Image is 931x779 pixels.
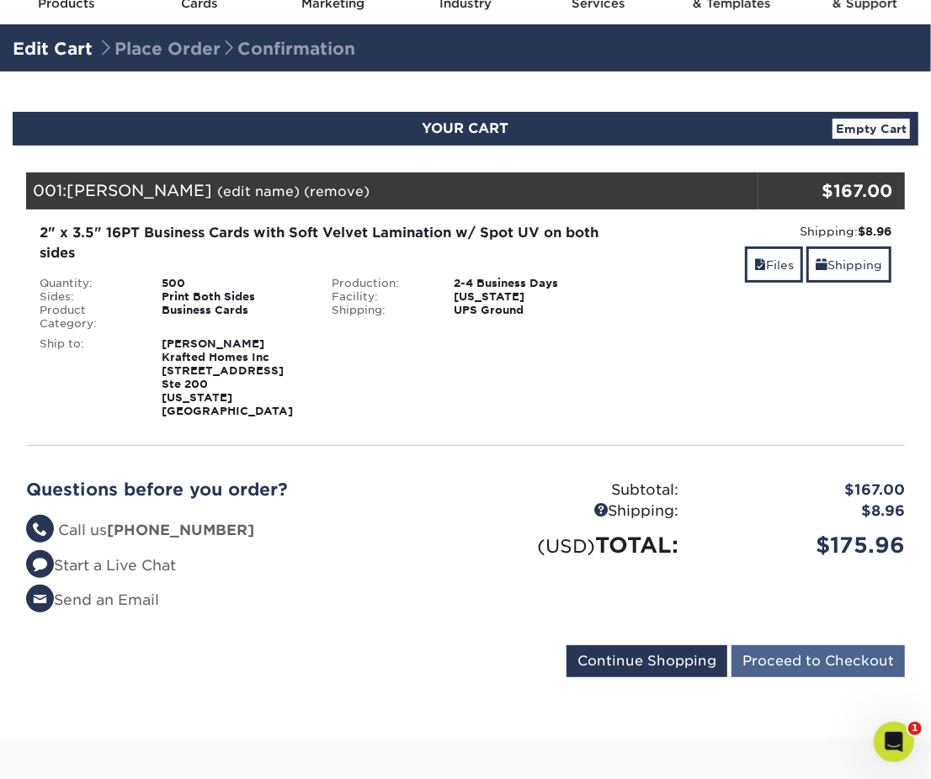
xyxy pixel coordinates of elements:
strong: $8.96 [858,225,891,238]
div: $175.96 [692,529,918,561]
a: (remove) [304,183,370,199]
span: 1 [908,722,922,735]
small: (USD) [538,535,596,557]
div: Product Category: [27,304,149,331]
a: Files [745,246,803,283]
input: Proceed to Checkout [731,645,905,677]
div: $167.00 [758,178,892,204]
div: UPS Ground [441,304,612,317]
div: Sides: [27,290,149,304]
div: $167.00 [692,480,918,501]
div: $8.96 [692,501,918,522]
div: Production: [319,277,441,290]
div: 2-4 Business Days [441,277,612,290]
iframe: Intercom live chat [874,722,914,762]
div: Ship to: [27,337,149,418]
div: Shipping: [465,501,692,522]
div: Business Cards [149,304,320,331]
div: Shipping: [625,223,891,240]
span: Place Order Confirmation [98,39,355,59]
div: 2" x 3.5" 16PT Business Cards with Soft Velvet Lamination w/ Spot UV on both sides [40,223,599,263]
div: Facility: [319,290,441,304]
span: files [754,258,766,272]
span: YOUR CART [423,120,509,136]
a: Empty Cart [833,119,910,139]
a: Send an Email [26,591,159,608]
div: Subtotal: [465,480,692,501]
li: Call us [26,520,453,542]
strong: [PERSON_NAME] Krafted Homes Inc [STREET_ADDRESS] Ste 200 [US_STATE][GEOGRAPHIC_DATA] [162,337,293,417]
strong: [PHONE_NUMBER] [107,522,254,538]
div: TOTAL: [465,529,692,561]
div: Shipping: [319,304,441,317]
div: 500 [149,277,320,290]
a: Start a Live Chat [26,557,176,574]
a: Shipping [806,246,891,283]
a: Edit Cart [13,39,93,59]
div: Print Both Sides [149,290,320,304]
div: [US_STATE] [441,290,612,304]
span: [PERSON_NAME] [66,181,212,199]
a: (edit name) [217,183,300,199]
span: shipping [816,258,827,272]
div: 001: [26,172,758,209]
h2: Questions before you order? [26,480,453,500]
input: Continue Shopping [567,645,727,677]
div: Quantity: [27,277,149,290]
